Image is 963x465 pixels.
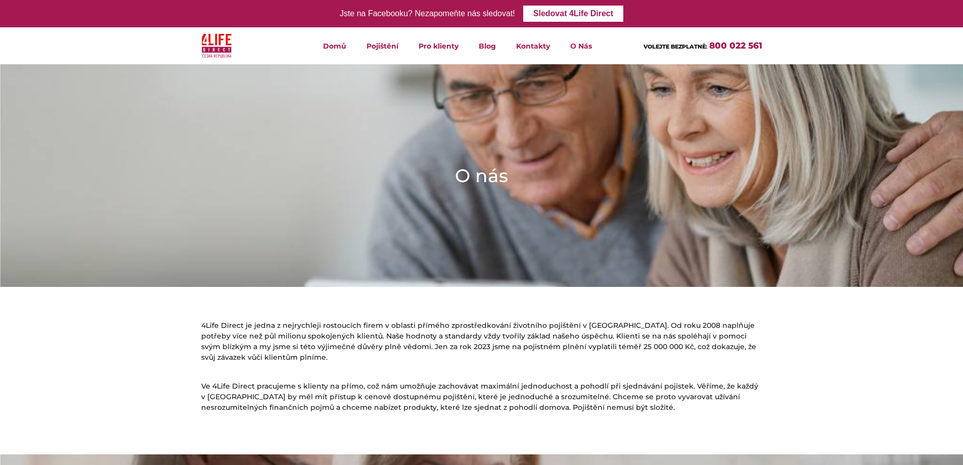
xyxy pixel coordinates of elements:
a: Blog [469,27,506,64]
span: VOLEJTE BEZPLATNĚ: [644,43,707,50]
a: Domů [313,27,356,64]
a: 800 022 561 [709,40,762,51]
div: Jste na Facebooku? Nezapomeňte nás sledovat! [340,7,515,21]
a: Kontakty [506,27,560,64]
a: Sledovat 4Life Direct [523,6,623,22]
p: Ve 4Life Direct pracujeme s klienty na přímo, což nám umožňuje zachovávat maximální jednoduchost ... [201,381,762,413]
p: 4Life Direct je jedna z nejrychleji rostoucích firem v oblasti přímého zprostředkování životního ... [201,320,762,363]
h1: O nás [455,163,508,188]
img: 4Life Direct Česká republika logo [202,31,232,60]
